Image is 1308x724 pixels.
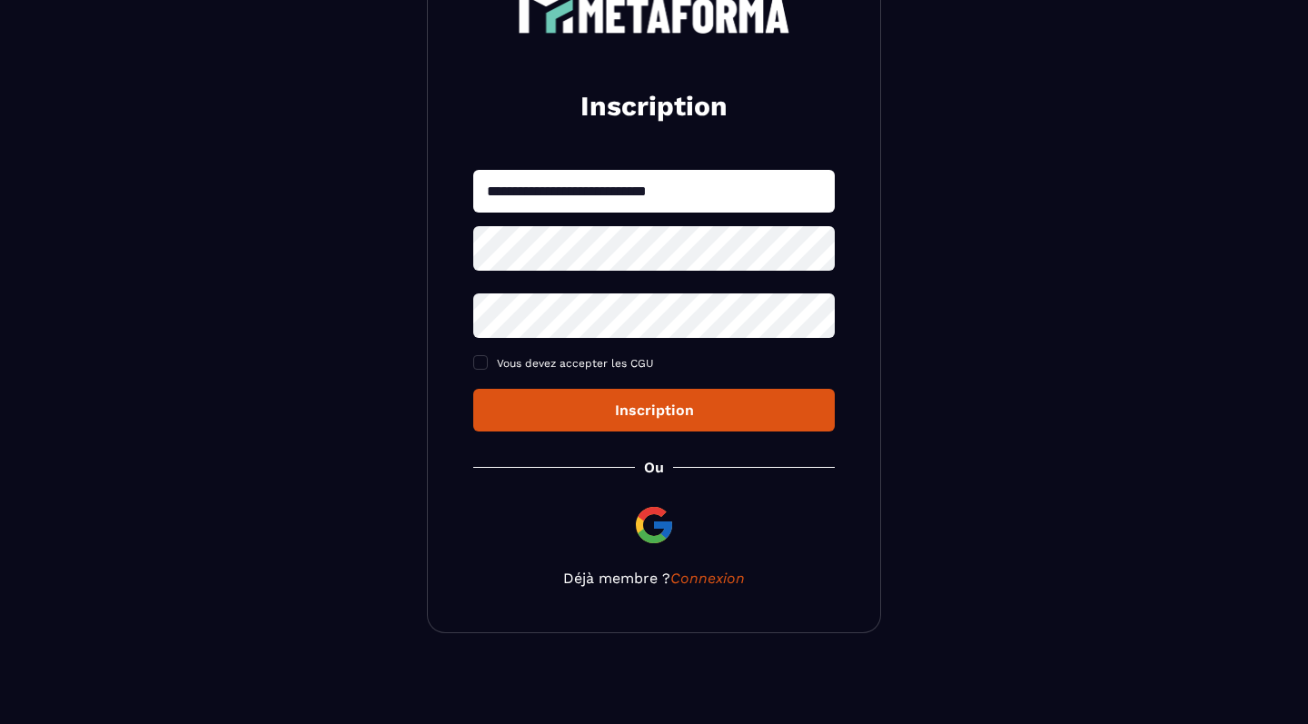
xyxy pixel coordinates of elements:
button: Inscription [473,389,835,431]
div: Inscription [488,402,820,419]
img: google [632,503,676,547]
a: Connexion [670,570,745,587]
span: Vous devez accepter les CGU [497,357,654,370]
h2: Inscription [495,88,813,124]
p: Ou [644,459,664,476]
p: Déjà membre ? [473,570,835,587]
